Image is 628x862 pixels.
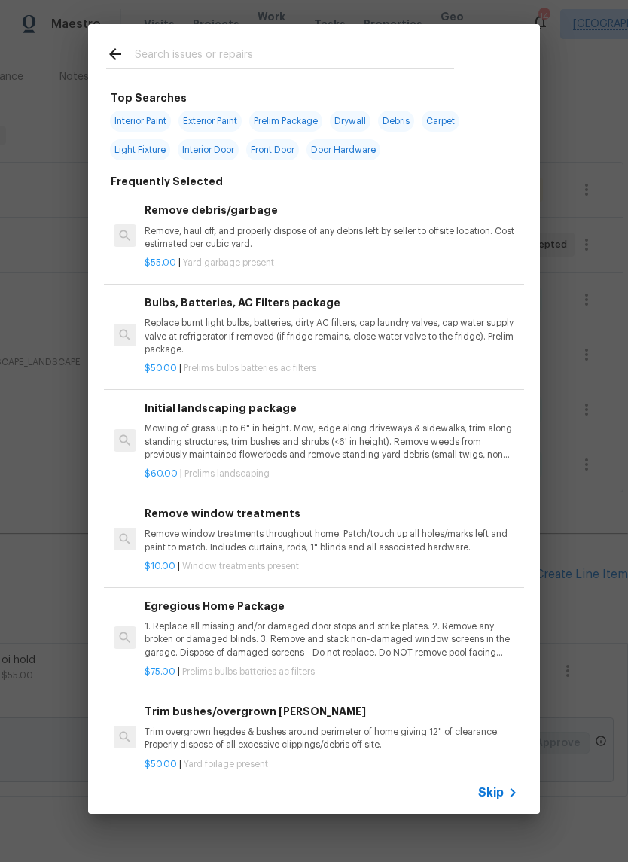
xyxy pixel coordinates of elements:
span: Window treatments present [182,562,299,571]
span: $75.00 [145,667,175,676]
span: Door Hardware [306,139,380,160]
p: Remove, haul off, and properly dispose of any debris left by seller to offsite location. Cost est... [145,225,518,251]
span: Skip [478,785,504,800]
span: Drywall [330,111,370,132]
h6: Top Searches [111,90,187,106]
h6: Remove window treatments [145,505,518,522]
p: Remove window treatments throughout home. Patch/touch up all holes/marks left and paint to match.... [145,528,518,553]
span: Carpet [422,111,459,132]
p: | [145,758,518,771]
span: $60.00 [145,469,178,478]
span: Prelims bulbs batteries ac filters [182,667,315,676]
p: | [145,362,518,375]
p: | [145,560,518,573]
span: Interior Door [178,139,239,160]
p: Mowing of grass up to 6" in height. Mow, edge along driveways & sidewalks, trim along standing st... [145,422,518,461]
h6: Frequently Selected [111,173,223,190]
span: $50.00 [145,364,177,373]
span: Interior Paint [110,111,171,132]
p: | [145,468,518,480]
p: 1. Replace all missing and/or damaged door stops and strike plates. 2. Remove any broken or damag... [145,620,518,659]
h6: Trim bushes/overgrown [PERSON_NAME] [145,703,518,720]
span: $50.00 [145,760,177,769]
h6: Bulbs, Batteries, AC Filters package [145,294,518,311]
p: Replace burnt light bulbs, batteries, dirty AC filters, cap laundry valves, cap water supply valv... [145,317,518,355]
h6: Remove debris/garbage [145,202,518,218]
span: $55.00 [145,258,176,267]
span: Yard garbage present [183,258,274,267]
span: $10.00 [145,562,175,571]
input: Search issues or repairs [135,45,454,68]
span: Debris [378,111,414,132]
p: | [145,666,518,678]
p: | [145,257,518,270]
span: Light Fixture [110,139,170,160]
h6: Egregious Home Package [145,598,518,614]
p: Trim overgrown hegdes & bushes around perimeter of home giving 12" of clearance. Properly dispose... [145,726,518,751]
span: Prelims bulbs batteries ac filters [184,364,316,373]
span: Yard foilage present [184,760,268,769]
span: Prelims landscaping [184,469,270,478]
span: Exterior Paint [178,111,242,132]
span: Front Door [246,139,299,160]
h6: Initial landscaping package [145,400,518,416]
span: Prelim Package [249,111,322,132]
